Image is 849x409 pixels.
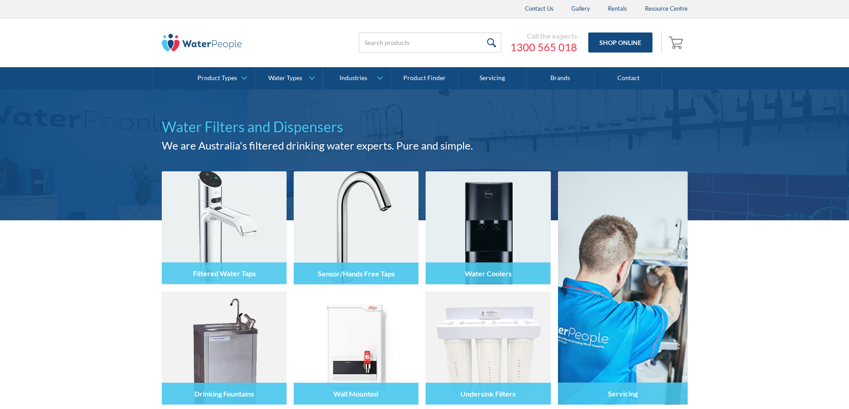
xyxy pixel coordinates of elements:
[510,40,577,54] a: 1300 565 018
[391,67,459,89] a: Product Finder
[669,35,685,49] img: shopping cart
[294,292,418,405] img: Wall Mounted
[162,171,287,284] img: Filtered Water Taps
[194,389,254,398] h4: Drinking Fountains
[333,389,378,398] h4: Wall Mounted
[317,269,394,277] h4: Sensor/Hands Free Taps
[426,292,550,405] img: Undersink Filters
[465,269,512,277] h4: Water Coolers
[193,269,255,277] h4: Filtered Water Taps
[255,67,322,89] a: Water Types
[510,32,577,40] div: Call the experts
[588,32,652,53] a: Shop Online
[558,171,688,405] a: Servicing
[460,389,516,398] h4: Undersink Filters
[527,67,595,89] a: Brands
[268,74,302,82] div: Water Types
[187,67,254,89] a: Product Types
[197,74,237,82] div: Product Types
[162,292,287,405] img: Drinking Fountains
[459,67,526,89] a: Servicing
[340,74,367,82] div: Industries
[666,32,688,53] a: Open empty cart
[608,389,638,397] h4: Servicing
[426,171,550,284] img: Water Coolers
[359,32,501,53] input: Search products
[323,67,390,89] a: Industries
[595,67,662,89] a: Contact
[162,34,242,52] img: The Water People
[294,171,418,284] img: Sensor/Hands Free Taps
